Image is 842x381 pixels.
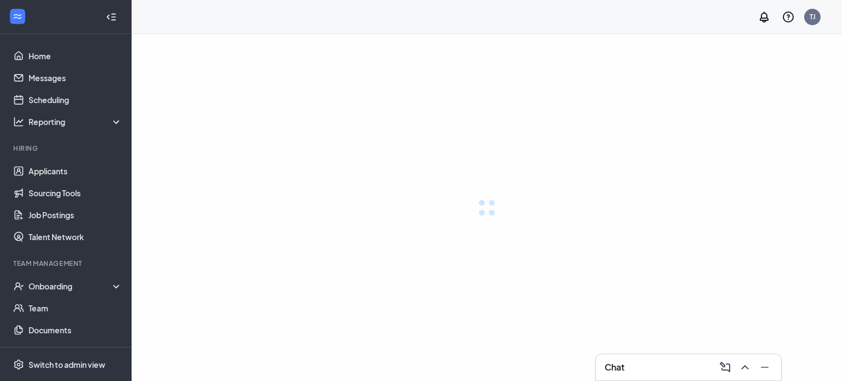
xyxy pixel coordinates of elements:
[605,361,624,373] h3: Chat
[29,45,122,67] a: Home
[29,89,122,111] a: Scheduling
[29,281,123,292] div: Onboarding
[715,359,733,376] button: ComposeMessage
[735,359,753,376] button: ChevronUp
[29,319,122,341] a: Documents
[810,12,816,21] div: TJ
[29,359,105,370] div: Switch to admin view
[29,341,122,363] a: Surveys
[738,361,752,374] svg: ChevronUp
[12,11,23,22] svg: WorkstreamLogo
[29,116,123,127] div: Reporting
[29,182,122,204] a: Sourcing Tools
[13,359,24,370] svg: Settings
[13,144,120,153] div: Hiring
[29,204,122,226] a: Job Postings
[29,67,122,89] a: Messages
[758,10,771,24] svg: Notifications
[755,359,772,376] button: Minimize
[29,226,122,248] a: Talent Network
[29,297,122,319] a: Team
[13,259,120,268] div: Team Management
[13,116,24,127] svg: Analysis
[758,361,771,374] svg: Minimize
[719,361,732,374] svg: ComposeMessage
[13,281,24,292] svg: UserCheck
[106,12,117,22] svg: Collapse
[29,160,122,182] a: Applicants
[782,10,795,24] svg: QuestionInfo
